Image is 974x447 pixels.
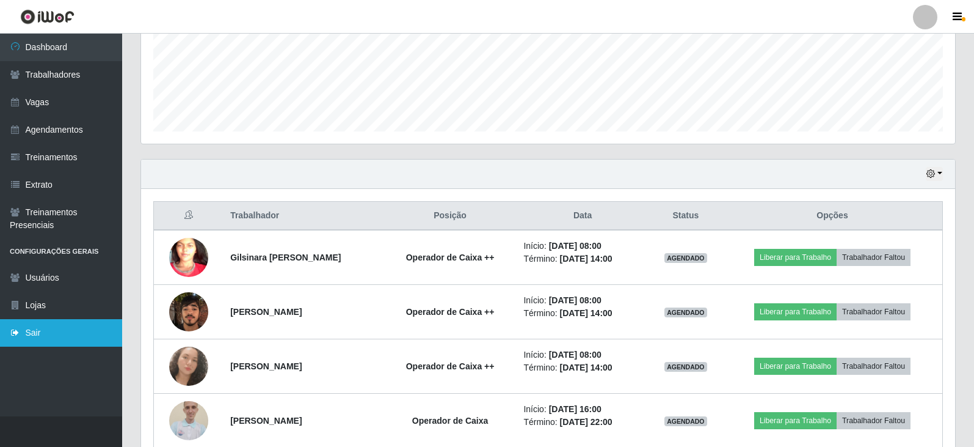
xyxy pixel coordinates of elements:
button: Liberar para Trabalho [754,249,837,266]
span: AGENDADO [664,362,707,372]
strong: [PERSON_NAME] [230,307,302,317]
time: [DATE] 22:00 [560,417,612,427]
strong: Operador de Caixa ++ [406,253,495,262]
button: Trabalhador Faltou [837,358,910,375]
strong: Operador de Caixa [412,416,489,426]
li: Término: [523,361,641,374]
li: Término: [523,307,641,320]
img: 1754776232793.jpeg [169,347,208,386]
button: Trabalhador Faltou [837,412,910,429]
time: [DATE] 14:00 [560,254,612,264]
th: Posição [384,202,517,231]
li: Término: [523,253,641,265]
span: AGENDADO [664,308,707,317]
li: Início: [523,403,641,416]
th: Opções [722,202,943,231]
time: [DATE] 16:00 [549,404,601,414]
img: 1750954227497.jpeg [169,286,208,338]
time: [DATE] 14:00 [560,308,612,318]
th: Trabalhador [223,202,384,231]
button: Trabalhador Faltou [837,303,910,320]
button: Liberar para Trabalho [754,303,837,320]
strong: Operador de Caixa ++ [406,361,495,371]
time: [DATE] 08:00 [549,350,601,360]
strong: [PERSON_NAME] [230,361,302,371]
button: Liberar para Trabalho [754,358,837,375]
span: AGENDADO [664,416,707,426]
time: [DATE] 08:00 [549,295,601,305]
button: Trabalhador Faltou [837,249,910,266]
li: Início: [523,349,641,361]
li: Início: [523,294,641,307]
th: Data [516,202,649,231]
img: 1672088363054.jpeg [169,394,208,447]
strong: [PERSON_NAME] [230,416,302,426]
time: [DATE] 08:00 [549,241,601,251]
span: AGENDADO [664,253,707,263]
li: Início: [523,240,641,253]
strong: Operador de Caixa ++ [406,307,495,317]
li: Término: [523,416,641,429]
img: 1630764060757.jpeg [169,215,208,300]
strong: Gilsinara [PERSON_NAME] [230,253,341,262]
img: CoreUI Logo [20,9,75,24]
time: [DATE] 14:00 [560,363,612,372]
button: Liberar para Trabalho [754,412,837,429]
th: Status [649,202,722,231]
